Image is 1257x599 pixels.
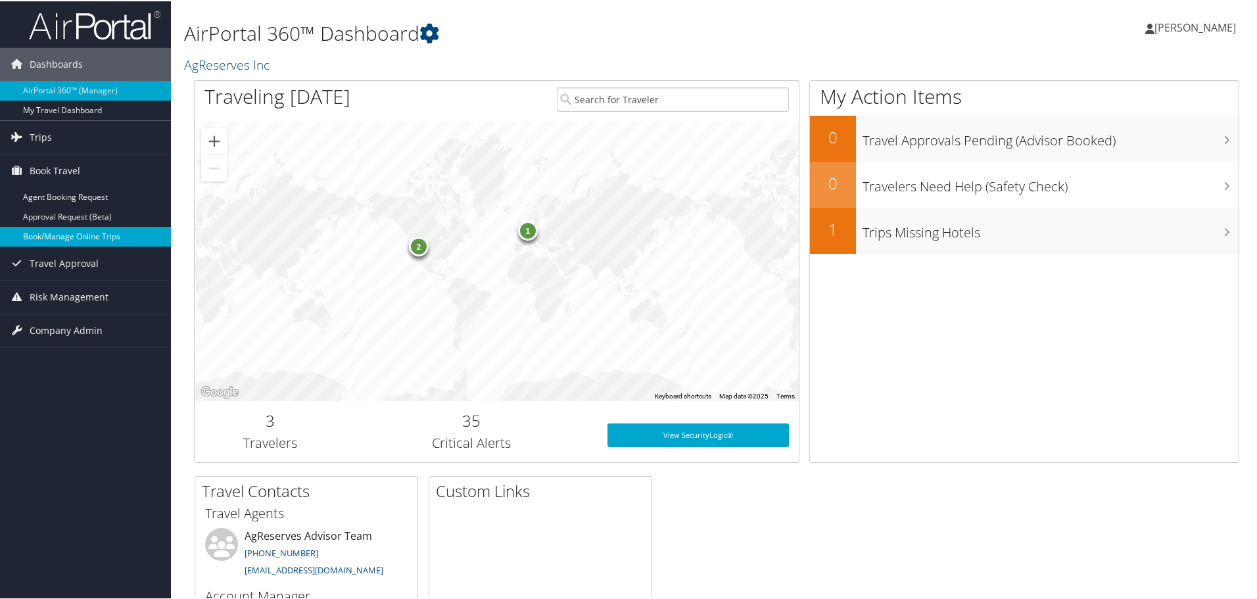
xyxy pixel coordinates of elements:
[204,82,350,109] h1: Traveling [DATE]
[30,47,83,80] span: Dashboards
[245,563,383,575] a: [EMAIL_ADDRESS][DOMAIN_NAME]
[436,479,652,501] h2: Custom Links
[30,153,80,186] span: Book Travel
[29,9,160,39] img: airportal-logo.png
[202,479,417,501] h2: Travel Contacts
[356,433,588,451] h3: Critical Alerts
[810,125,856,147] h2: 0
[198,383,241,400] img: Google
[863,170,1239,195] h3: Travelers Need Help (Safety Check)
[810,160,1239,206] a: 0Travelers Need Help (Safety Check)
[1145,7,1249,46] a: [PERSON_NAME]
[201,127,227,153] button: Zoom in
[810,114,1239,160] a: 0Travel Approvals Pending (Advisor Booked)
[204,408,336,431] h2: 3
[205,503,408,521] h3: Travel Agents
[810,82,1239,109] h1: My Action Items
[863,216,1239,241] h3: Trips Missing Hotels
[408,236,428,256] div: 2
[810,171,856,193] h2: 0
[776,391,795,398] a: Terms (opens in new tab)
[198,383,241,400] a: Open this area in Google Maps (opens a new window)
[557,86,789,110] input: Search for Traveler
[30,120,52,153] span: Trips
[30,246,99,279] span: Travel Approval
[1154,19,1236,34] span: [PERSON_NAME]
[356,408,588,431] h2: 35
[245,546,318,558] a: [PHONE_NUMBER]
[184,18,894,46] h1: AirPortal 360™ Dashboard
[517,220,537,240] div: 1
[184,55,273,72] a: AgReserves Inc
[607,422,789,446] a: View SecurityLogic®
[201,154,227,180] button: Zoom out
[199,527,414,581] li: AgReserves Advisor Team
[863,124,1239,149] h3: Travel Approvals Pending (Advisor Booked)
[719,391,769,398] span: Map data ©2025
[810,217,856,239] h2: 1
[655,391,711,400] button: Keyboard shortcuts
[30,313,103,346] span: Company Admin
[30,279,108,312] span: Risk Management
[204,433,336,451] h3: Travelers
[810,206,1239,252] a: 1Trips Missing Hotels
